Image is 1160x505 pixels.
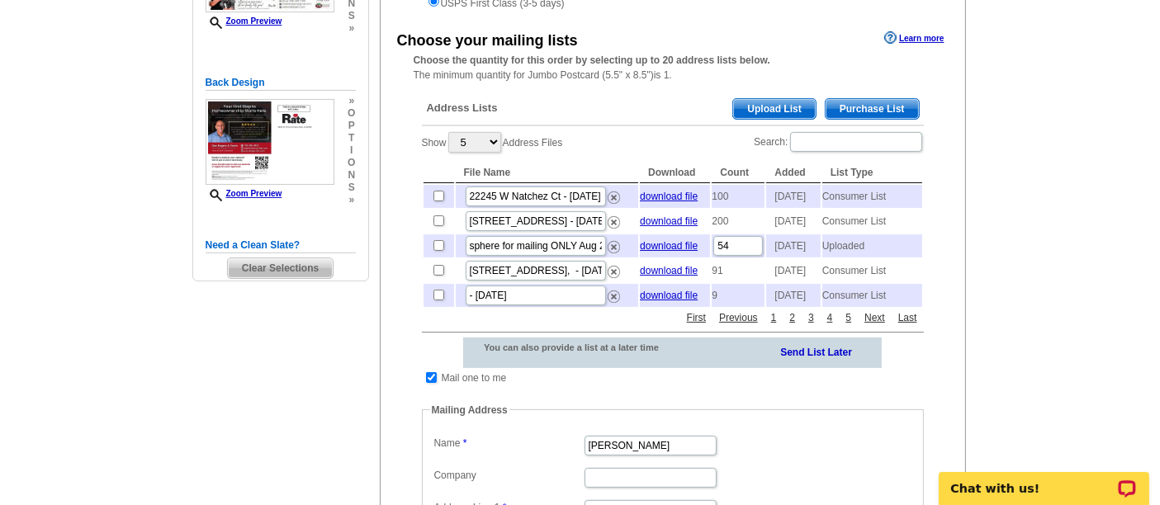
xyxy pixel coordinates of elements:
[348,107,355,120] span: o
[608,191,620,204] img: delete.png
[608,262,620,274] a: Remove this list
[860,310,889,325] a: Next
[414,54,770,66] strong: Choose the quantity for this order by selecting up to 20 address lists below.
[434,436,583,451] label: Name
[894,310,921,325] a: Last
[823,310,837,325] a: 4
[767,310,781,325] a: 1
[206,17,282,26] a: Zoom Preview
[608,216,620,229] img: delete.png
[822,163,922,183] th: List Type
[206,99,334,185] img: small-thumb.jpg
[206,238,356,253] h5: Need a Clean Slate?
[397,30,578,52] div: Choose your mailing lists
[348,182,355,194] span: s
[608,290,620,303] img: delete.png
[884,31,944,45] a: Learn more
[434,468,583,483] label: Company
[785,310,799,325] a: 2
[640,215,698,227] a: download file
[822,259,922,282] td: Consumer List
[766,284,820,307] td: [DATE]
[608,287,620,299] a: Remove this list
[608,241,620,253] img: delete.png
[441,370,508,386] td: Mail one to me
[640,240,698,252] a: download file
[766,185,820,208] td: [DATE]
[348,22,355,35] span: »
[640,265,698,276] a: download file
[427,101,498,116] span: Address Lists
[640,163,710,183] th: Download
[712,259,765,282] td: 91
[348,120,355,132] span: p
[640,191,698,202] a: download file
[430,403,509,418] legend: Mailing Address
[228,258,333,278] span: Clear Selections
[826,99,919,119] span: Purchase List
[766,163,820,183] th: Added
[206,189,282,198] a: Zoom Preview
[766,259,820,282] td: [DATE]
[712,185,765,208] td: 100
[822,185,922,208] td: Consumer List
[715,310,762,325] a: Previous
[780,343,852,360] a: Send List Later
[348,194,355,206] span: »
[712,163,765,183] th: Count
[608,213,620,224] a: Remove this list
[822,234,922,257] td: Uploaded
[822,210,922,233] td: Consumer List
[381,53,965,83] div: The minimum quantity for Jumbo Postcard (5.5" x 8.5")is 1.
[712,210,765,233] td: 200
[754,130,923,153] label: Search:
[422,130,563,154] label: Show Address Files
[348,95,355,107] span: »
[712,284,765,307] td: 9
[608,188,620,200] a: Remove this list
[206,75,356,91] h5: Back Design
[348,169,355,182] span: n
[928,453,1160,505] iframe: LiveChat chat widget
[456,163,639,183] th: File Name
[348,157,355,169] span: o
[790,132,922,152] input: Search:
[733,99,815,119] span: Upload List
[448,132,501,153] select: ShowAddress Files
[822,284,922,307] td: Consumer List
[841,310,855,325] a: 5
[640,290,698,301] a: download file
[348,10,355,22] span: s
[608,266,620,278] img: delete.png
[348,132,355,144] span: t
[683,310,710,325] a: First
[348,144,355,157] span: i
[804,310,818,325] a: 3
[463,337,702,357] div: You can also provide a list at a later time
[766,210,820,233] td: [DATE]
[608,238,620,249] a: Remove this list
[766,234,820,257] td: [DATE]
